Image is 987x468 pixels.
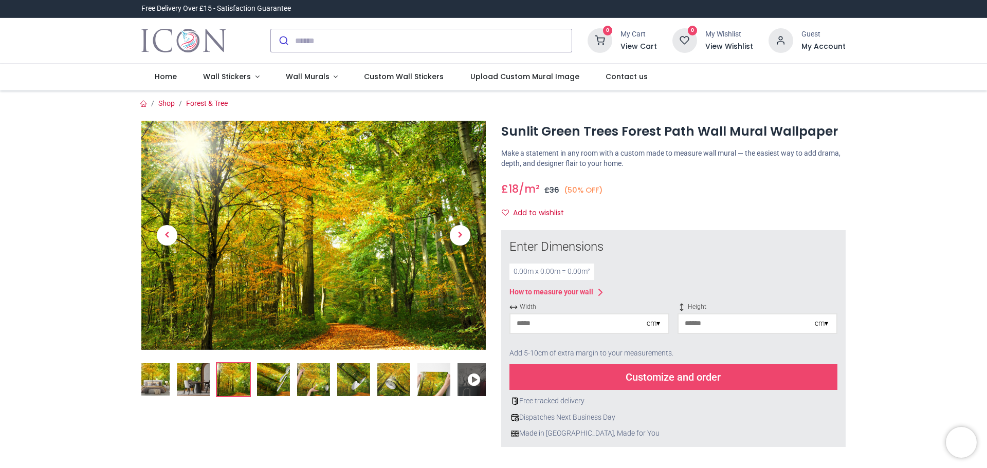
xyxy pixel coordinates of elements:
span: 36 [550,185,559,195]
span: Width [509,303,669,311]
a: My Account [801,42,846,52]
span: Home [155,71,177,82]
span: Contact us [606,71,648,82]
a: Next [434,155,486,315]
div: Dispatches Next Business Day [509,413,837,423]
img: Icon Wall Stickers [141,26,226,55]
span: 18 [508,181,519,196]
div: Add 5-10cm of extra margin to your measurements. [509,342,837,365]
div: Free tracked delivery [509,396,837,406]
span: £ [501,181,519,196]
button: Add to wishlistAdd to wishlist [501,204,573,222]
small: (50% OFF) [564,185,603,196]
a: Wall Murals [272,64,351,90]
sup: 0 [688,26,698,35]
div: How to measure your wall [509,287,593,297]
iframe: Customer reviews powered by Trustpilot [630,4,846,14]
span: Custom Wall Stickers [364,71,444,82]
div: My Cart [620,29,657,40]
img: Sunlit Green Trees Forest Path Wall Mural Wallpaper [137,363,170,396]
div: Free Delivery Over £15 - Satisfaction Guarantee [141,4,291,14]
img: Extra product image [297,363,330,396]
div: 0.00 m x 0.00 m = 0.00 m² [509,264,594,280]
h1: Sunlit Green Trees Forest Path Wall Mural Wallpaper [501,123,846,140]
span: /m² [519,181,540,196]
span: £ [544,185,559,195]
a: 0 [672,36,697,44]
button: Submit [271,29,295,52]
a: Wall Stickers [190,64,272,90]
img: uk [511,429,519,438]
a: View Wishlist [705,42,753,52]
img: Extra product image [377,363,410,396]
img: Extra product image [337,363,370,396]
a: Forest & Tree [186,99,228,107]
span: Next [450,225,470,246]
div: Customize and order [509,364,837,390]
div: Made in [GEOGRAPHIC_DATA], Made for You [509,428,837,439]
img: WS-46081-02 [177,363,210,396]
span: Previous [157,225,177,246]
a: 0 [588,36,612,44]
div: My Wishlist [705,29,753,40]
a: Logo of Icon Wall Stickers [141,26,226,55]
span: Height [678,303,837,311]
iframe: Brevo live chat [946,427,977,458]
a: Previous [141,155,193,315]
img: Extra product image [417,363,450,396]
a: Shop [158,99,175,107]
img: WS-46081-03 [141,121,486,349]
span: Wall Stickers [203,71,251,82]
div: cm ▾ [815,319,828,329]
i: Add to wishlist [502,209,509,216]
img: WS-46081-03 [217,363,250,396]
span: Wall Murals [286,71,330,82]
div: cm ▾ [647,319,660,329]
span: Upload Custom Mural Image [470,71,579,82]
p: Make a statement in any room with a custom made to measure wall mural — the easiest way to add dr... [501,148,846,169]
sup: 0 [603,26,613,35]
a: View Cart [620,42,657,52]
img: Extra product image [257,363,290,396]
div: Guest [801,29,846,40]
div: Enter Dimensions [509,238,837,256]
